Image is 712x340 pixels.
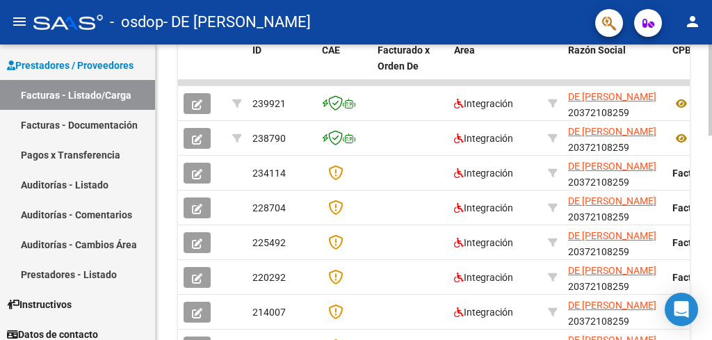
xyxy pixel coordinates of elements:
span: DE [PERSON_NAME] [568,91,656,102]
datatable-header-cell: ID [247,35,316,97]
span: 220292 [252,272,286,283]
span: 228704 [252,202,286,213]
span: ID [252,44,261,56]
datatable-header-cell: Area [448,35,542,97]
span: - osdop [110,7,163,38]
datatable-header-cell: CAE [316,35,372,97]
mat-icon: menu [11,13,28,30]
mat-icon: person [684,13,701,30]
div: 20372108259 [568,124,661,153]
div: Open Intercom Messenger [665,293,698,326]
div: 20372108259 [568,89,661,118]
div: 20372108259 [568,298,661,327]
datatable-header-cell: Razón Social [563,35,667,97]
div: 20372108259 [568,193,661,222]
span: Instructivos [7,297,72,312]
span: 238790 [252,133,286,144]
span: Integración [454,272,513,283]
span: DE [PERSON_NAME] [568,126,656,137]
span: Facturado x Orden De [378,44,430,72]
span: Integración [454,307,513,318]
span: DE [PERSON_NAME] [568,195,656,207]
span: Integración [454,98,513,109]
span: DE [PERSON_NAME] [568,300,656,311]
span: Razón Social [568,44,626,56]
div: 20372108259 [568,228,661,257]
span: Integración [454,133,513,144]
span: 234114 [252,168,286,179]
span: Prestadores / Proveedores [7,58,133,73]
span: - DE [PERSON_NAME] [163,7,311,38]
span: Integración [454,237,513,248]
span: Area [454,44,475,56]
span: CPBT [672,44,697,56]
span: Integración [454,202,513,213]
span: DE [PERSON_NAME] [568,230,656,241]
span: DE [PERSON_NAME] [568,161,656,172]
span: Integración [454,168,513,179]
span: 225492 [252,237,286,248]
div: 20372108259 [568,263,661,292]
span: 239921 [252,98,286,109]
datatable-header-cell: Facturado x Orden De [372,35,448,97]
span: 214007 [252,307,286,318]
span: CAE [322,44,340,56]
span: DE [PERSON_NAME] [568,265,656,276]
div: 20372108259 [568,159,661,188]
